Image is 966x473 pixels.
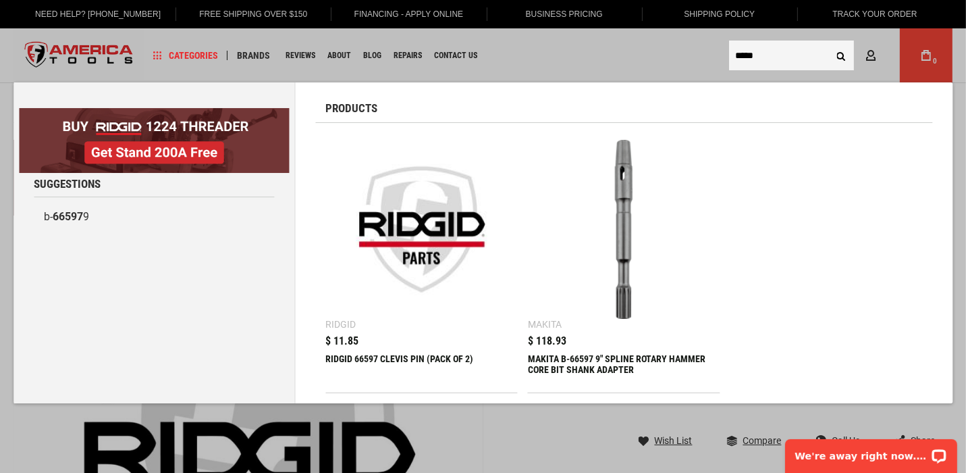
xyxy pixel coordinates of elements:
a: RIDGID 66597 CLEVIS PIN (PACK OF 2) Ridgid $ 11.85 RIDGID 66597 CLEVIS PIN (PACK OF 2) [325,133,518,393]
b: 66597 [53,210,83,223]
a: BOGO: Buy RIDGID® 1224 Threader, Get Stand 200A Free! [19,108,289,118]
a: Brands [231,47,276,65]
div: RIDGID 66597 CLEVIS PIN (PACK OF 2) [325,353,518,386]
img: RIDGID 66597 CLEVIS PIN (PACK OF 2) [332,140,511,319]
span: Categories [153,51,218,60]
a: MAKITA B-66597 9 Makita $ 118.93 MAKITA B-66597 9" SPLINE ROTARY HAMMER CORE BIT SHANK ADAPTER [528,133,720,393]
span: Suggestions [34,178,101,190]
iframe: LiveChat chat widget [776,430,966,473]
div: Ridgid [325,320,356,329]
a: Categories [147,47,224,65]
span: Brands [237,51,270,60]
img: BOGO: Buy RIDGID® 1224 Threader, Get Stand 200A Free! [19,108,289,173]
div: MAKITA B-66597 9 [528,353,720,386]
a: b-665979 [34,204,274,230]
span: Products [325,103,377,114]
button: Search [828,43,854,68]
span: $ 118.93 [528,336,566,347]
div: Makita [528,320,562,329]
span: $ 11.85 [325,336,358,347]
img: MAKITA B-66597 9 [535,140,714,319]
